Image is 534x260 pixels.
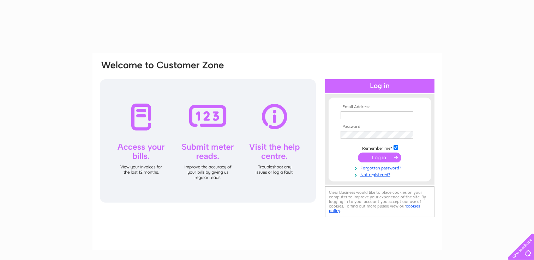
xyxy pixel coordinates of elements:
a: Not registered? [341,171,421,178]
th: Password: [339,124,421,129]
a: Forgotten password? [341,164,421,171]
div: Clear Business would like to place cookies on your computer to improve your experience of the sit... [325,186,434,217]
td: Remember me? [339,144,421,151]
a: cookies policy [329,204,420,213]
input: Submit [358,153,401,162]
th: Email Address: [339,105,421,110]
